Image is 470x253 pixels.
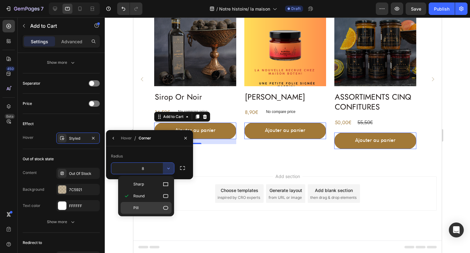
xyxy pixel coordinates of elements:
span: Draft [291,6,301,12]
div: Show more [47,59,76,66]
h2: [PERSON_NAME] [111,74,193,85]
span: / [216,6,218,12]
p: No compare price [45,92,74,96]
div: Redirect to [23,240,42,246]
div: Publish [434,6,449,12]
div: FFFFFF [69,203,98,209]
button: Ajouter au panier [111,105,193,122]
p: Settings [31,38,48,45]
span: then drag & drop elements [177,177,223,183]
span: / [134,134,136,142]
div: Price [23,101,32,106]
span: Sharp [133,181,144,187]
button: Carousel Next Arrow [292,54,307,70]
p: Advanced [61,38,82,45]
div: 450 [6,66,15,71]
div: Undo/Redo [117,2,142,15]
div: 8,90€ [111,90,125,100]
div: Effect [23,121,34,127]
div: Generate layout [136,170,169,176]
div: 7C5921 [69,187,98,193]
button: Save [406,2,426,15]
div: Hover [23,135,34,140]
iframe: Design area [133,17,442,253]
div: Beta [5,114,15,119]
div: Separator [23,81,40,86]
button: Ajouter au panier [201,115,283,132]
div: Out Of Stock [69,171,98,176]
div: Out of stock state [23,156,54,162]
div: Corner [139,135,151,141]
div: 55,50€ [223,100,240,110]
span: Round [133,193,145,199]
div: Choose templates [87,170,125,176]
span: Pill [133,205,139,211]
span: Save [411,6,421,12]
div: Add blank section [182,170,219,176]
div: Ajouter au panier [42,109,82,118]
div: Ajouter au panier [131,109,172,118]
div: 14,50€ [21,90,37,100]
div: Background [23,187,44,192]
div: Styled [69,136,87,141]
div: Content [23,170,37,176]
div: Show more [47,219,76,225]
div: Add to Cart [29,96,51,102]
div: Hover [121,135,132,141]
div: 50,00€ [201,100,219,110]
span: Notre histoire/ la maison [219,6,270,12]
div: Radius [111,153,123,159]
button: Publish [429,2,455,15]
h2: ASSORTIMENTS CINQ CONFITURES [201,74,283,95]
button: Show more [23,57,100,68]
button: Show more [23,216,100,227]
div: Ajouter au panier [222,119,262,128]
button: 7 [2,2,46,15]
p: 7 [41,5,44,12]
p: No compare price [133,92,162,96]
div: Open Intercom Messenger [449,223,464,237]
span: from URL or image [135,177,168,183]
span: Add section [140,156,169,162]
button: Ajouter au panier [21,105,103,122]
h2: Sirop Or Noir [21,74,103,85]
div: Text color [23,203,40,208]
span: inspired by CRO experts [84,177,127,183]
input: Auto [111,163,174,174]
p: Add to Cart [30,22,83,30]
